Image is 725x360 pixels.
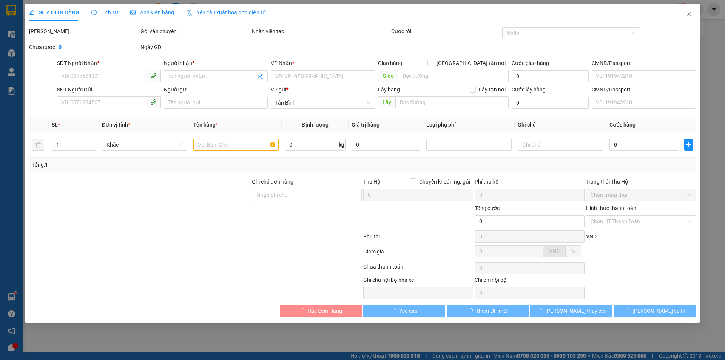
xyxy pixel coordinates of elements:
div: Ngày GD: [140,43,250,51]
div: Gói vận chuyển: [140,27,250,36]
div: Tổng: 1 [32,161,280,169]
th: Ghi chú [515,117,606,132]
label: Ghi chú đơn hàng [252,179,293,185]
span: Cước hàng [609,122,636,128]
span: Định lượng [302,122,329,128]
button: plus [684,139,693,151]
span: kg [338,139,346,151]
div: Nhân viên tạo: [252,27,390,36]
span: Yêu cầu xuất hóa đơn điện tử [186,9,266,15]
span: [GEOGRAPHIC_DATA] tận nơi [433,59,509,67]
span: phone [150,99,156,105]
span: loading [299,308,307,313]
input: Cước giao hàng [512,70,589,82]
div: Người nhận [164,59,268,67]
span: loading [391,308,399,313]
div: CMND/Passport [592,59,696,67]
span: Chọn trạng thái [591,189,691,201]
span: Chuyển khoản ng. gửi [416,178,473,186]
div: Cước rồi : [391,27,501,36]
span: SỬA ĐƠN HÀNG [29,9,79,15]
div: Chi phí nội bộ [475,276,585,287]
div: Giảm giá [362,247,474,261]
label: Cước lấy hàng [512,87,546,93]
span: Lấy [378,96,395,108]
span: loading [467,308,476,313]
span: Giao hàng [378,60,402,66]
div: Phụ thu [362,232,474,246]
button: Hủy Đơn Hàng [280,305,362,317]
span: Khác [106,139,183,150]
span: user-add [258,73,264,79]
div: SĐT Người Gửi [57,85,161,94]
th: Loại phụ phí [423,117,515,132]
span: Giao [378,70,398,82]
span: VND [586,233,597,239]
input: Ghi chú đơn hàng [252,189,362,201]
input: Dọc đường [395,96,509,108]
button: Close [679,4,700,25]
button: Thêm ĐH mới [447,305,529,317]
span: close [686,11,692,17]
span: Thu Hộ [363,179,381,185]
span: % [571,248,575,254]
span: Thêm ĐH mới [476,307,508,315]
span: Lấy hàng [378,87,400,93]
button: [PERSON_NAME] thay đổi [530,305,612,317]
input: Cước lấy hàng [512,97,589,109]
button: [PERSON_NAME] và In [614,305,696,317]
div: Chưa thanh toán [362,263,474,276]
div: Ghi chú nội bộ nhà xe [363,276,473,287]
b: 0 [59,44,62,50]
span: [PERSON_NAME] thay đổi [545,307,606,315]
div: Trạng thái Thu Hộ [586,178,696,186]
span: Lấy tận nơi [476,85,509,94]
span: loading [537,308,545,313]
label: Cước giao hàng [512,60,549,66]
span: clock-circle [91,10,97,15]
span: Giá trị hàng [352,122,379,128]
label: Hình thức thanh toán [586,205,636,211]
input: Ghi Chú [518,139,603,151]
button: delete [32,139,44,151]
span: VP Nhận [271,60,292,66]
div: Chưa cước : [29,43,139,51]
div: SĐT Người Nhận [57,59,161,67]
div: VP gửi [271,85,375,94]
input: VD: Bàn, Ghế [193,139,279,151]
span: VND [549,248,560,254]
span: picture [130,10,136,15]
span: Hủy Đơn Hàng [307,307,342,315]
div: [PERSON_NAME]: [29,27,139,36]
span: Tên hàng [193,122,218,128]
span: Ảnh kiện hàng [130,9,174,15]
input: Dọc đường [398,70,509,82]
div: Người gửi [164,85,268,94]
img: icon [186,10,192,16]
span: Lịch sử [91,9,118,15]
span: [PERSON_NAME] và In [632,307,685,315]
span: Yêu cầu [399,307,418,315]
span: Tân Bình [276,97,370,108]
span: Tổng cước [475,205,500,211]
span: SL [52,122,58,128]
span: edit [29,10,34,15]
span: loading [624,308,632,313]
div: Phí thu hộ [475,178,585,189]
button: Yêu cầu [363,305,445,317]
span: phone [150,73,156,79]
span: Đơn vị tính [102,122,130,128]
div: CMND/Passport [592,85,696,94]
span: plus [685,142,692,148]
